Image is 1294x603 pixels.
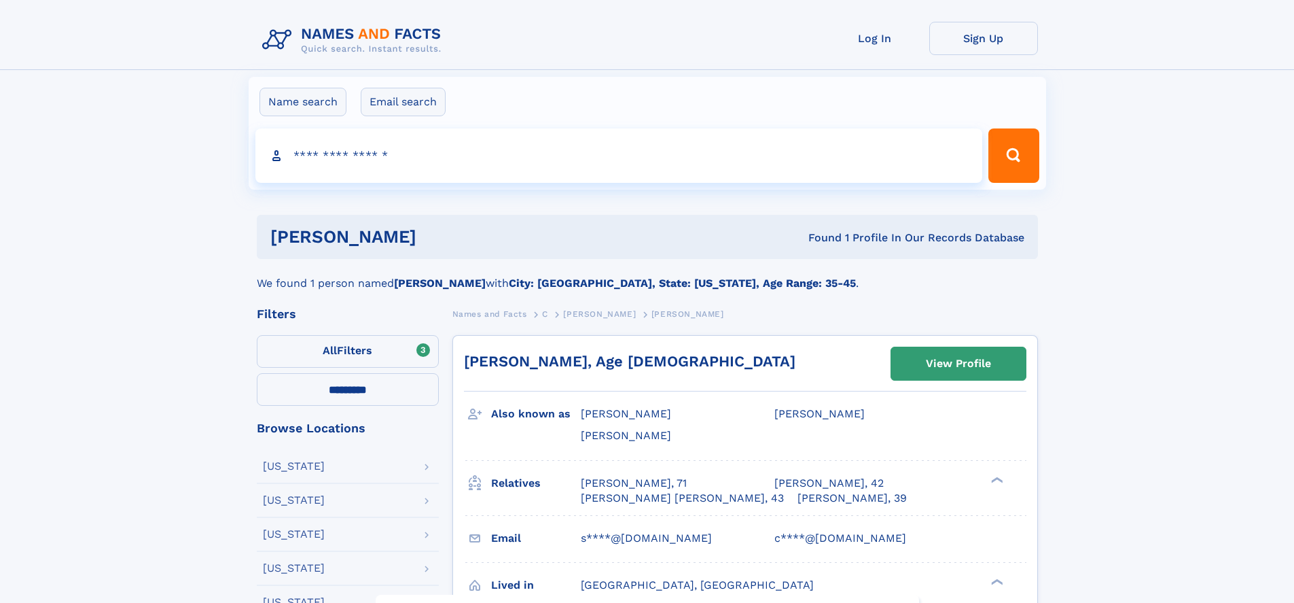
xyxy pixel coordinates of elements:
[988,577,1004,586] div: ❯
[263,563,325,574] div: [US_STATE]
[774,407,865,420] span: [PERSON_NAME]
[257,422,439,434] div: Browse Locations
[263,529,325,540] div: [US_STATE]
[491,574,581,597] h3: Lived in
[774,476,884,491] a: [PERSON_NAME], 42
[563,305,636,322] a: [PERSON_NAME]
[542,305,548,322] a: C
[255,128,983,183] input: search input
[988,475,1004,484] div: ❯
[509,277,856,290] b: City: [GEOGRAPHIC_DATA], State: [US_STATE], Age Range: 35-45
[491,402,581,426] h3: Also known as
[581,407,671,420] span: [PERSON_NAME]
[263,461,325,472] div: [US_STATE]
[581,429,671,442] span: [PERSON_NAME]
[257,308,439,320] div: Filters
[259,88,346,116] label: Name search
[452,305,527,322] a: Names and Facts
[821,22,929,55] a: Log In
[563,309,636,319] span: [PERSON_NAME]
[257,259,1038,292] div: We found 1 person named with .
[581,579,814,591] span: [GEOGRAPHIC_DATA], [GEOGRAPHIC_DATA]
[491,472,581,495] h3: Relatives
[581,476,687,491] a: [PERSON_NAME], 71
[263,495,325,506] div: [US_STATE]
[891,347,1026,380] a: View Profile
[926,348,991,379] div: View Profile
[988,128,1039,183] button: Search Button
[257,22,452,58] img: Logo Names and Facts
[464,353,795,370] a: [PERSON_NAME], Age [DEMOGRAPHIC_DATA]
[323,344,337,357] span: All
[270,228,613,245] h1: [PERSON_NAME]
[491,527,581,550] h3: Email
[929,22,1038,55] a: Sign Up
[797,491,907,506] a: [PERSON_NAME], 39
[542,309,548,319] span: C
[651,309,724,319] span: [PERSON_NAME]
[581,491,784,506] a: [PERSON_NAME] [PERSON_NAME], 43
[612,230,1024,245] div: Found 1 Profile In Our Records Database
[257,335,439,368] label: Filters
[361,88,446,116] label: Email search
[394,277,486,290] b: [PERSON_NAME]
